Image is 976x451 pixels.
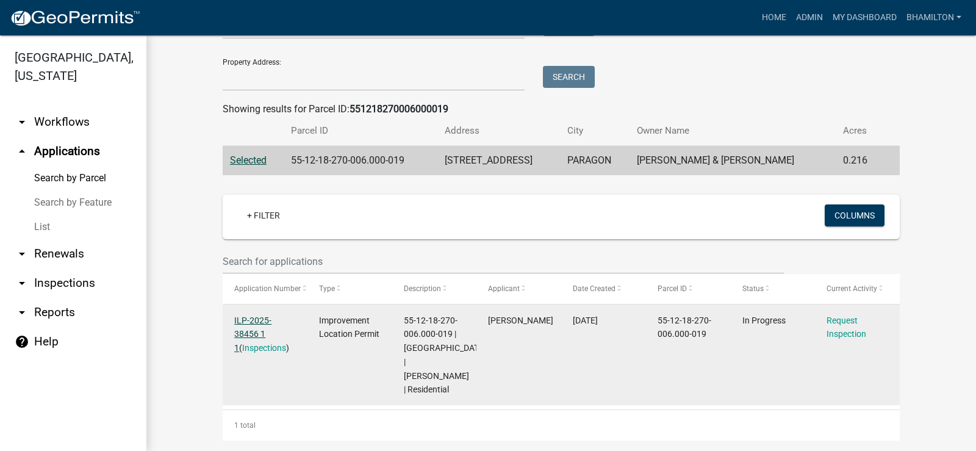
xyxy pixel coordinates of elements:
th: Acres [836,117,883,145]
a: Selected [230,154,267,166]
i: arrow_drop_down [15,276,29,290]
td: [STREET_ADDRESS] [437,146,560,176]
span: Improvement Location Permit [319,316,379,339]
datatable-header-cell: Parcel ID [646,274,731,303]
button: Search [543,66,595,88]
span: Type [319,284,335,293]
div: 1 total [223,410,900,441]
span: 55-12-18-270-006.000-019 [658,316,711,339]
a: Home [757,6,791,29]
td: 0.216 [836,146,883,176]
td: PARAGON [560,146,630,176]
div: Showing results for Parcel ID: [223,102,900,117]
i: arrow_drop_down [15,305,29,320]
a: + Filter [237,204,290,226]
span: Angelia Roberts [488,316,553,325]
i: arrow_drop_up [15,144,29,159]
a: ILP-2025-38456 1 1 [234,316,271,353]
a: Admin [791,6,828,29]
td: 55-12-18-270-006.000-019 [284,146,437,176]
datatable-header-cell: Type [307,274,392,303]
span: Date Created [573,284,615,293]
span: 06/25/2025 [573,316,598,325]
i: arrow_drop_down [15,115,29,129]
span: 55-12-18-270-006.000-019 | W SOUTH ST | Angelia Roberts | Residential [404,316,486,395]
input: Search for applications [223,249,784,274]
th: Parcel ID [284,117,437,145]
th: City [560,117,630,145]
span: Current Activity [827,284,877,293]
span: Description [404,284,441,293]
datatable-header-cell: Application Number [223,274,307,303]
i: arrow_drop_down [15,247,29,261]
a: My Dashboard [828,6,902,29]
strong: 551218270006000019 [350,103,448,115]
span: Status [742,284,764,293]
button: Columns [825,204,884,226]
td: [PERSON_NAME] & [PERSON_NAME] [630,146,835,176]
datatable-header-cell: Applicant [476,274,561,303]
datatable-header-cell: Status [731,274,816,303]
span: Application Number [234,284,301,293]
div: ( ) [234,314,295,355]
datatable-header-cell: Current Activity [815,274,900,303]
span: Applicant [488,284,520,293]
a: Inspections [242,343,286,353]
th: Address [437,117,560,145]
span: In Progress [742,316,786,325]
i: help [15,334,29,349]
span: Parcel ID [658,284,687,293]
a: bhamilton [902,6,966,29]
th: Owner Name [630,117,835,145]
datatable-header-cell: Date Created [561,274,646,303]
datatable-header-cell: Description [392,274,477,303]
a: Request Inspection [827,316,866,339]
